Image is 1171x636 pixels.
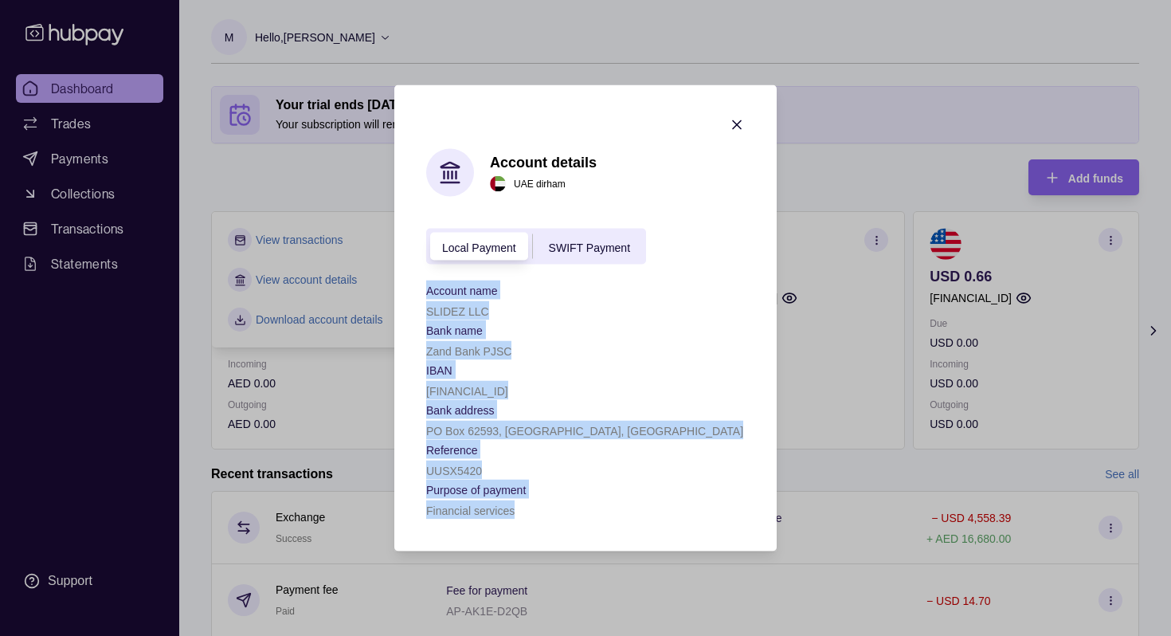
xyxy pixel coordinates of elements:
p: PO Box 62593, [GEOGRAPHIC_DATA], [GEOGRAPHIC_DATA] [426,425,743,438]
span: SWIFT Payment [549,241,630,253]
p: IBAN [426,364,452,377]
p: Zand Bank PJSC [426,345,511,358]
p: Account name [426,285,498,297]
h1: Account details [490,153,597,171]
p: Bank address [426,404,495,417]
p: [FINANCIAL_ID] [426,385,508,398]
p: Bank name [426,324,483,337]
p: Financial services [426,504,515,517]
p: Reference [426,444,478,457]
div: accountIndex [426,229,646,265]
span: Local Payment [442,241,516,253]
p: UUSX5420 [426,465,482,477]
img: ae [490,175,506,191]
p: SLIDEZ LLC [426,305,489,318]
p: UAE dirham [514,175,566,192]
p: Purpose of payment [426,484,526,497]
